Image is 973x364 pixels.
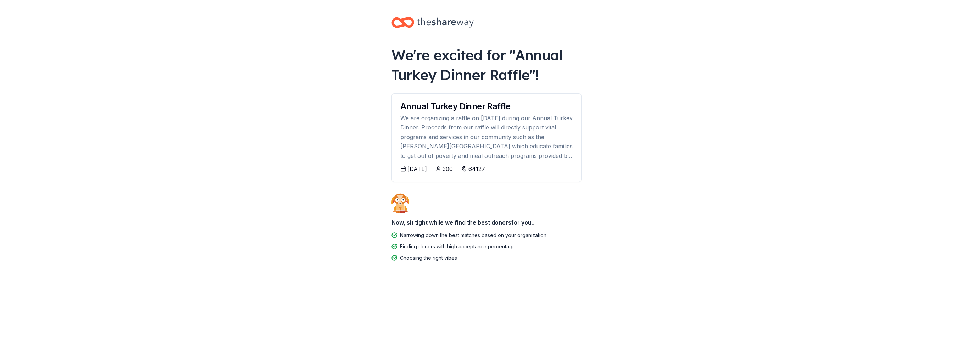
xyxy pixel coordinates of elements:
img: Dog waiting patiently [391,193,409,213]
div: We are organizing a raffle on [DATE] during our Annual Turkey Dinner. Proceeds from our raffle wi... [400,114,573,160]
div: Choosing the right vibes [400,254,457,262]
div: 64127 [468,165,485,173]
div: We're excited for " Annual Turkey Dinner Raffle "! [391,45,582,85]
div: Now, sit tight while we find the best donors for you... [391,215,582,230]
div: 300 [443,165,453,173]
div: [DATE] [407,165,427,173]
div: Narrowing down the best matches based on your organization [400,231,546,239]
div: Annual Turkey Dinner Raffle [400,102,573,111]
div: Finding donors with high acceptance percentage [400,242,516,251]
